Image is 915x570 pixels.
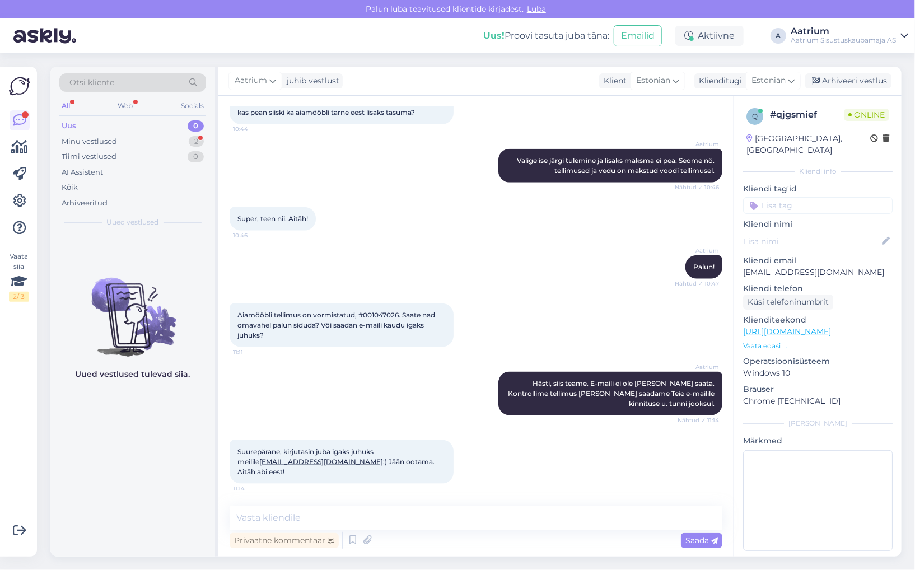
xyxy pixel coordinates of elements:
span: Uued vestlused [107,217,159,227]
div: Vaata siia [9,251,29,302]
span: Nähtud ✓ 11:14 [677,416,719,424]
div: AI Assistent [62,167,103,178]
span: Estonian [751,74,786,87]
span: Suurepärane, kirjutasin juba igaks juhuks meilile :) Jään ootama. Aitäh abi eest! [237,447,436,476]
a: [EMAIL_ADDRESS][DOMAIN_NAME] [259,457,383,466]
button: Emailid [614,25,662,46]
div: 2 / 3 [9,292,29,302]
span: Super, teen nii. Aitäh! [237,214,308,223]
div: 0 [188,151,204,162]
div: Minu vestlused [62,136,117,147]
p: Kliendi email [743,255,893,267]
span: Palun! [693,263,715,271]
div: Klient [599,75,627,87]
div: Aatrium [791,27,896,36]
span: Saada [685,535,718,545]
span: Valige ise järgi tulemine ja lisaks maksma ei pea. Seome nö. tellimused ja vedu on makstud voodi ... [517,156,716,175]
div: 2 [189,136,204,147]
span: 10:46 [233,231,275,240]
span: Estonian [636,74,670,87]
div: A [771,28,786,44]
div: Klienditugi [694,75,742,87]
p: Operatsioonisüsteem [743,356,893,367]
span: Aatrium [677,363,719,371]
div: # qjgsmief [770,108,844,122]
span: Nähtud ✓ 10:47 [675,279,719,288]
a: AatriumAatrium Sisustuskaubamaja AS [791,27,908,45]
p: Kliendi telefon [743,283,893,295]
p: Kliendi nimi [743,218,893,230]
p: [EMAIL_ADDRESS][DOMAIN_NAME] [743,267,893,278]
p: Märkmed [743,435,893,447]
div: Proovi tasuta juba täna: [483,29,609,43]
p: Windows 10 [743,367,893,379]
span: Aatrium [677,140,719,148]
div: Privaatne kommentaar [230,533,339,548]
div: 0 [188,120,204,132]
span: Otsi kliente [69,77,114,88]
span: q [752,112,758,120]
span: Aiamööbli tellimus on vormistatud, #001047026. Saate nad omavahel palun siduda? Või saadan e-mail... [237,311,437,339]
div: Aatrium Sisustuskaubamaja AS [791,36,896,45]
span: 11:14 [233,484,275,493]
div: Tiimi vestlused [62,151,116,162]
span: Nähtud ✓ 10:46 [675,183,719,191]
input: Lisa nimi [744,235,880,247]
div: Aktiivne [675,26,744,46]
div: Kõik [62,182,78,193]
div: [PERSON_NAME] [743,418,893,428]
img: Askly Logo [9,76,30,97]
span: 11:11 [233,348,275,356]
div: Web [116,99,136,113]
span: Aatrium [235,74,267,87]
span: Hästi, siis teame. E-maili ei ole [PERSON_NAME] saata. Kontrollime tellimus [PERSON_NAME] saadame... [508,379,716,408]
span: Aatrium [677,246,719,255]
p: Kliendi tag'id [743,183,893,195]
span: Online [844,109,889,121]
p: Vaata edasi ... [743,341,893,351]
p: Brauser [743,384,893,395]
img: No chats [50,258,215,358]
a: [URL][DOMAIN_NAME] [743,326,831,337]
div: Arhiveeri vestlus [805,73,891,88]
p: Klienditeekond [743,314,893,326]
b: Uus! [483,30,505,41]
div: [GEOGRAPHIC_DATA], [GEOGRAPHIC_DATA] [746,133,870,156]
span: 10:44 [233,125,275,133]
div: Kliendi info [743,166,893,176]
p: Uued vestlused tulevad siia. [76,368,190,380]
div: Küsi telefoninumbrit [743,295,833,310]
div: All [59,99,72,113]
span: Luba [524,4,549,14]
div: Socials [179,99,206,113]
div: Arhiveeritud [62,198,108,209]
div: Uus [62,120,76,132]
p: Chrome [TECHNICAL_ID] [743,395,893,407]
div: juhib vestlust [282,75,339,87]
input: Lisa tag [743,197,893,214]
